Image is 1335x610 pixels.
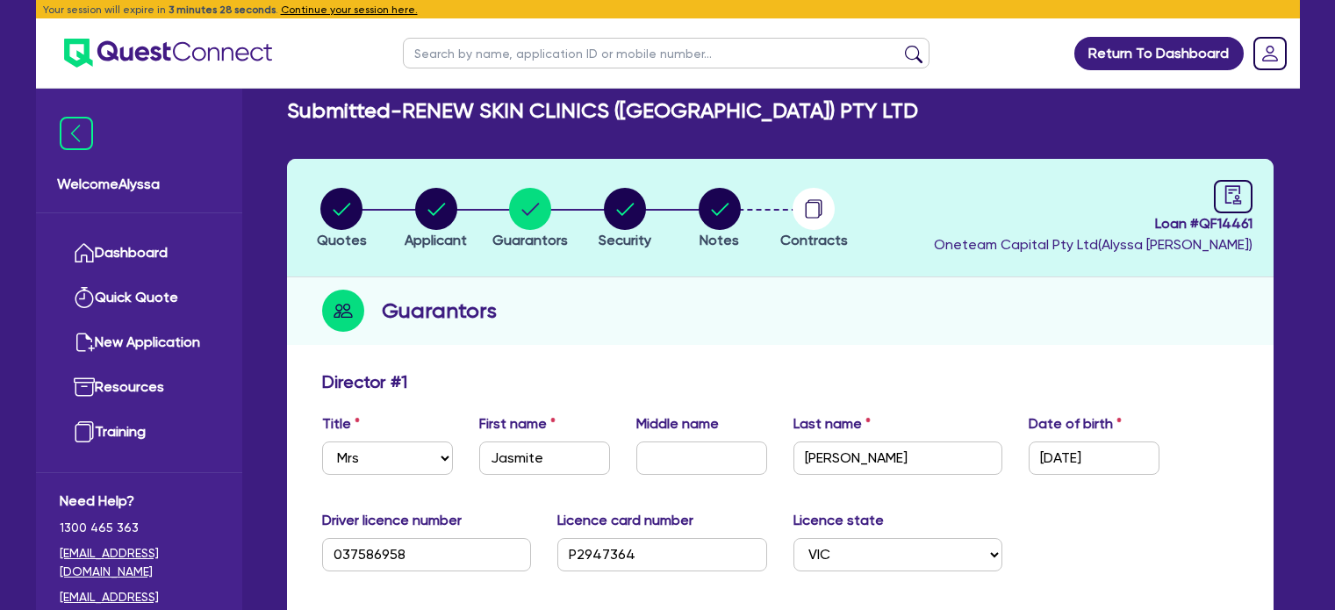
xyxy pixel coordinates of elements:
img: quick-quote [74,287,95,308]
button: Continue your session here. [281,2,418,18]
span: Notes [700,232,739,248]
img: icon-menu-close [60,117,93,150]
a: Resources [60,365,219,410]
a: Training [60,410,219,455]
button: Notes [698,187,742,252]
a: Quick Quote [60,276,219,320]
a: Return To Dashboard [1074,37,1244,70]
span: Applicant [405,232,467,248]
label: First name [479,413,556,434]
img: new-application [74,332,95,353]
label: Title [322,413,360,434]
span: Loan # QF14461 [934,213,1252,234]
label: Last name [793,413,871,434]
a: Dashboard [60,231,219,276]
img: training [74,421,95,442]
span: Quotes [317,232,367,248]
img: resources [74,377,95,398]
label: Licence state [793,510,884,531]
input: DD / MM / YYYY [1029,441,1159,475]
button: Security [598,187,652,252]
label: Date of birth [1029,413,1122,434]
a: Dropdown toggle [1247,31,1293,76]
label: Middle name [636,413,719,434]
button: Applicant [404,187,468,252]
button: Contracts [779,187,849,252]
h2: Submitted - RENEW SKIN CLINICS ([GEOGRAPHIC_DATA]) PTY LTD [287,98,918,124]
span: Welcome Alyssa [57,174,221,195]
input: Search by name, application ID or mobile number... [403,38,929,68]
img: quest-connect-logo-blue [64,39,272,68]
span: Need Help? [60,491,219,512]
span: Guarantors [492,232,568,248]
img: step-icon [322,290,364,332]
a: New Application [60,320,219,365]
label: Licence card number [557,510,693,531]
h2: Guarantors [382,295,497,327]
button: Quotes [316,187,368,252]
label: Driver licence number [322,510,462,531]
span: 1300 465 363 [60,519,219,537]
span: Oneteam Capital Pty Ltd ( Alyssa [PERSON_NAME] ) [934,236,1252,253]
button: Guarantors [492,187,569,252]
span: 3 minutes 28 seconds [169,4,276,16]
span: Contracts [780,232,848,248]
span: Security [599,232,651,248]
span: audit [1224,185,1243,205]
h3: Director # 1 [322,371,407,392]
a: [EMAIL_ADDRESS][DOMAIN_NAME] [60,544,219,581]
